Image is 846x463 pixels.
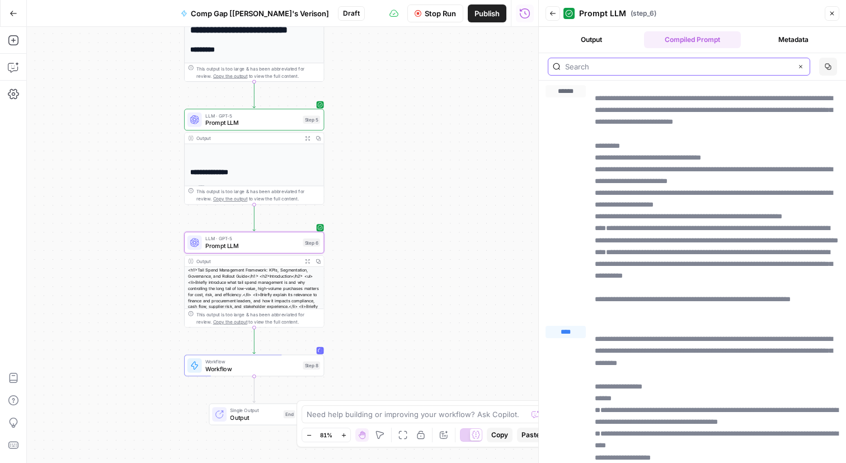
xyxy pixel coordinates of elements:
span: ( step_6 ) [631,8,656,18]
span: Prompt LLM [579,8,626,19]
span: Copy the output [213,196,247,202]
span: Comp Gap [[PERSON_NAME]'s Verison] [191,8,329,19]
button: Publish [468,4,506,22]
span: Workflow [205,358,299,365]
span: Copy the output [213,319,247,325]
g: Edge from step_4 to step_5 [253,82,256,108]
div: This output is too large & has been abbreviated for review. to view the full content. [196,188,320,203]
span: Draft [343,8,360,18]
span: Copy the output [213,73,247,79]
button: Paste [517,428,544,442]
input: Search [565,61,792,72]
div: Step 6 [303,238,320,247]
span: LLM · GPT-5 [205,235,299,242]
span: 81% [320,431,332,439]
span: LLM · GPT-5 [205,112,299,119]
div: LLM · GPT-5Prompt LLMStep 6Output<h1>Tail Spend Management Framework: KPIs, Segmentation, Governa... [184,232,324,328]
button: Comp Gap [[PERSON_NAME]'s Verison] [174,4,336,22]
g: Edge from step_8 to end [253,376,256,403]
span: Publish [474,8,500,19]
span: Output [230,413,280,422]
span: Paste [521,430,540,440]
g: Edge from step_6 to step_8 [253,328,256,354]
button: Metadata [745,31,842,48]
span: Prompt LLM [205,241,299,250]
div: WorkflowWorkflowStep 8 [184,355,324,377]
span: Workflow [205,364,299,373]
g: Edge from step_5 to step_6 [253,205,256,231]
div: Output [196,134,299,142]
span: Prompt LLM [205,118,299,127]
div: Step 5 [303,116,320,124]
div: Step 8 [303,362,320,370]
span: Stop Run [425,8,456,19]
button: Compiled Prompt [644,31,740,48]
div: This output is too large & has been abbreviated for review. to view the full content. [196,65,320,79]
button: Stop Run [407,4,463,22]
button: Output [543,31,640,48]
span: Single Output [230,406,280,414]
div: Output [196,258,299,265]
div: This output is too large & has been abbreviated for review. to view the full content. [196,311,320,325]
div: Single OutputOutputEnd [184,404,324,425]
span: Copy [491,430,508,440]
div: End [284,410,295,419]
button: Copy [487,428,513,442]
